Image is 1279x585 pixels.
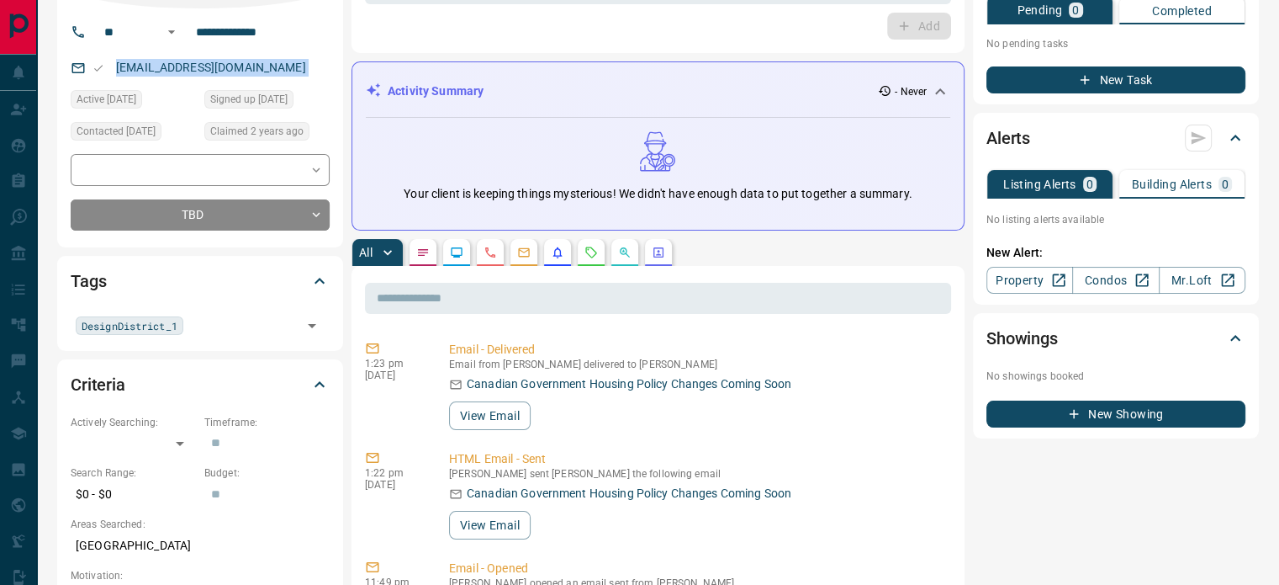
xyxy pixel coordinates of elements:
p: Actively Searching: [71,415,196,430]
svg: Lead Browsing Activity [450,246,463,259]
div: Tue Jan 17 2023 [71,122,196,146]
p: Areas Searched: [71,517,330,532]
svg: Agent Actions [652,246,665,259]
span: Claimed 2 years ago [210,123,304,140]
p: HTML Email - Sent [449,450,944,468]
button: View Email [449,402,531,430]
svg: Listing Alerts [551,246,564,259]
p: No listing alerts available [986,212,1245,227]
svg: Emails [517,246,531,259]
div: Sun Jan 15 2023 [204,122,330,146]
p: Canadian Government Housing Policy Changes Coming Soon [467,375,791,393]
svg: Notes [416,246,430,259]
p: Email - Opened [449,560,944,577]
div: TBD [71,199,330,231]
a: Mr.Loft [1159,267,1245,294]
p: New Alert: [986,244,1245,262]
a: [EMAIL_ADDRESS][DOMAIN_NAME] [116,61,306,74]
p: Search Range: [71,465,196,481]
p: 1:22 pm [365,467,424,479]
p: Email from [PERSON_NAME] delivered to [PERSON_NAME] [449,359,944,370]
span: Active [DATE] [77,91,136,108]
div: Wed Jan 11 2023 [204,90,330,114]
div: Showings [986,318,1245,359]
p: Canadian Government Housing Policy Changes Coming Soon [467,485,791,503]
p: Email - Delivered [449,341,944,359]
a: Condos [1072,267,1159,294]
p: [PERSON_NAME] sent [PERSON_NAME] the following email [449,468,944,480]
p: Activity Summary [388,82,484,100]
span: Signed up [DATE] [210,91,288,108]
svg: Email Valid [92,62,104,74]
svg: Opportunities [618,246,632,259]
p: [GEOGRAPHIC_DATA] [71,532,330,560]
button: Open [161,22,182,42]
h2: Showings [986,325,1058,352]
h2: Criteria [71,371,125,398]
p: No pending tasks [986,31,1245,56]
p: Motivation: [71,568,330,583]
p: All [359,247,373,258]
p: Pending [1017,4,1062,16]
h2: Alerts [986,125,1030,152]
svg: Requests [584,246,598,259]
div: Alerts [986,118,1245,158]
div: Activity Summary- Never [366,76,950,107]
p: Budget: [204,465,330,481]
p: Your client is keeping things mysterious! We didn't have enough data to put together a summary. [404,185,912,203]
p: Listing Alerts [1003,178,1076,190]
p: Timeframe: [204,415,330,430]
span: DesignDistrict_1 [82,317,177,334]
p: 1:23 pm [365,358,424,370]
p: Completed [1152,5,1212,17]
svg: Calls [484,246,497,259]
button: New Task [986,66,1245,93]
a: Property [986,267,1073,294]
p: - Never [895,84,927,99]
div: Criteria [71,364,330,405]
p: 0 [1072,4,1079,16]
div: Tags [71,261,330,301]
span: Contacted [DATE] [77,123,156,140]
p: [DATE] [365,370,424,381]
div: Wed Jan 11 2023 [71,90,196,114]
p: Building Alerts [1132,178,1212,190]
p: $0 - $0 [71,481,196,508]
p: [DATE] [365,479,424,491]
button: New Showing [986,401,1245,428]
p: 0 [1222,178,1229,190]
button: View Email [449,511,531,540]
h2: Tags [71,268,106,295]
p: 0 [1086,178,1093,190]
p: No showings booked [986,369,1245,384]
button: Open [300,314,324,338]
